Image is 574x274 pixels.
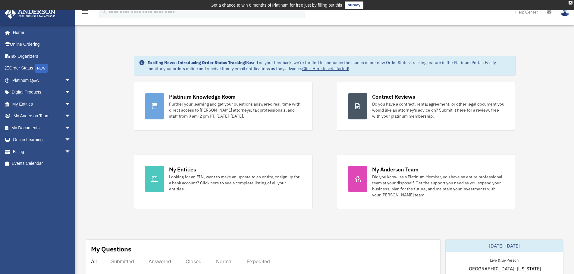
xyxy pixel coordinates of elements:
[247,258,270,264] div: Expedited
[186,258,202,264] div: Closed
[446,240,563,252] div: [DATE]-[DATE]
[4,98,80,110] a: My Entitiesarrow_drop_down
[169,101,302,119] div: Further your learning and get your questions answered real-time with direct access to [PERSON_NAM...
[345,2,363,9] a: survey
[35,64,48,73] div: NEW
[569,1,572,5] div: close
[372,93,415,100] div: Contract Reviews
[216,258,233,264] div: Normal
[4,134,80,146] a: Online Learningarrow_drop_down
[111,258,134,264] div: Submitted
[3,7,57,19] img: Anderson Advisors Platinum Portal
[337,155,516,209] a: My Anderson Team Did you know, as a Platinum Member, you have an entire professional team at your...
[302,66,349,71] a: Click Here to get started!
[81,11,89,16] a: menu
[467,265,541,272] span: [GEOGRAPHIC_DATA], [US_STATE]
[4,110,80,122] a: My Anderson Teamarrow_drop_down
[485,257,523,263] div: Live & In-Person
[372,174,505,198] div: Did you know, as a Platinum Member, you have an entire professional team at your disposal? Get th...
[4,122,80,134] a: My Documentsarrow_drop_down
[4,38,80,51] a: Online Ordering
[372,166,419,173] div: My Anderson Team
[4,62,80,75] a: Order StatusNEW
[4,74,80,86] a: Platinum Q&Aarrow_drop_down
[134,155,313,209] a: My Entities Looking for an EIN, want to make an update to an entity, or sign up for a bank accoun...
[4,26,77,38] a: Home
[4,158,80,170] a: Events Calendar
[149,258,171,264] div: Answered
[4,146,80,158] a: Billingarrow_drop_down
[91,258,97,264] div: All
[65,74,77,87] span: arrow_drop_down
[147,60,246,65] strong: Exciting News: Introducing Order Status Tracking!
[101,8,107,15] i: search
[372,101,505,119] div: Do you have a contract, rental agreement, or other legal document you would like an attorney's ad...
[211,2,342,9] div: Get a chance to win 6 months of Platinum for free just by filling out this
[65,122,77,134] span: arrow_drop_down
[91,245,131,254] div: My Questions
[560,8,569,16] img: User Pic
[169,93,236,100] div: Platinum Knowledge Room
[337,82,516,131] a: Contract Reviews Do you have a contract, rental agreement, or other legal document you would like...
[81,8,89,16] i: menu
[4,50,80,62] a: Tax Organizers
[65,134,77,146] span: arrow_drop_down
[147,60,511,72] div: Based on your feedback, we're thrilled to announce the launch of our new Order Status Tracking fe...
[65,98,77,110] span: arrow_drop_down
[65,86,77,99] span: arrow_drop_down
[4,86,80,98] a: Digital Productsarrow_drop_down
[169,174,302,192] div: Looking for an EIN, want to make an update to an entity, or sign up for a bank account? Click her...
[65,110,77,122] span: arrow_drop_down
[65,146,77,158] span: arrow_drop_down
[134,82,313,131] a: Platinum Knowledge Room Further your learning and get your questions answered real-time with dire...
[169,166,196,173] div: My Entities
